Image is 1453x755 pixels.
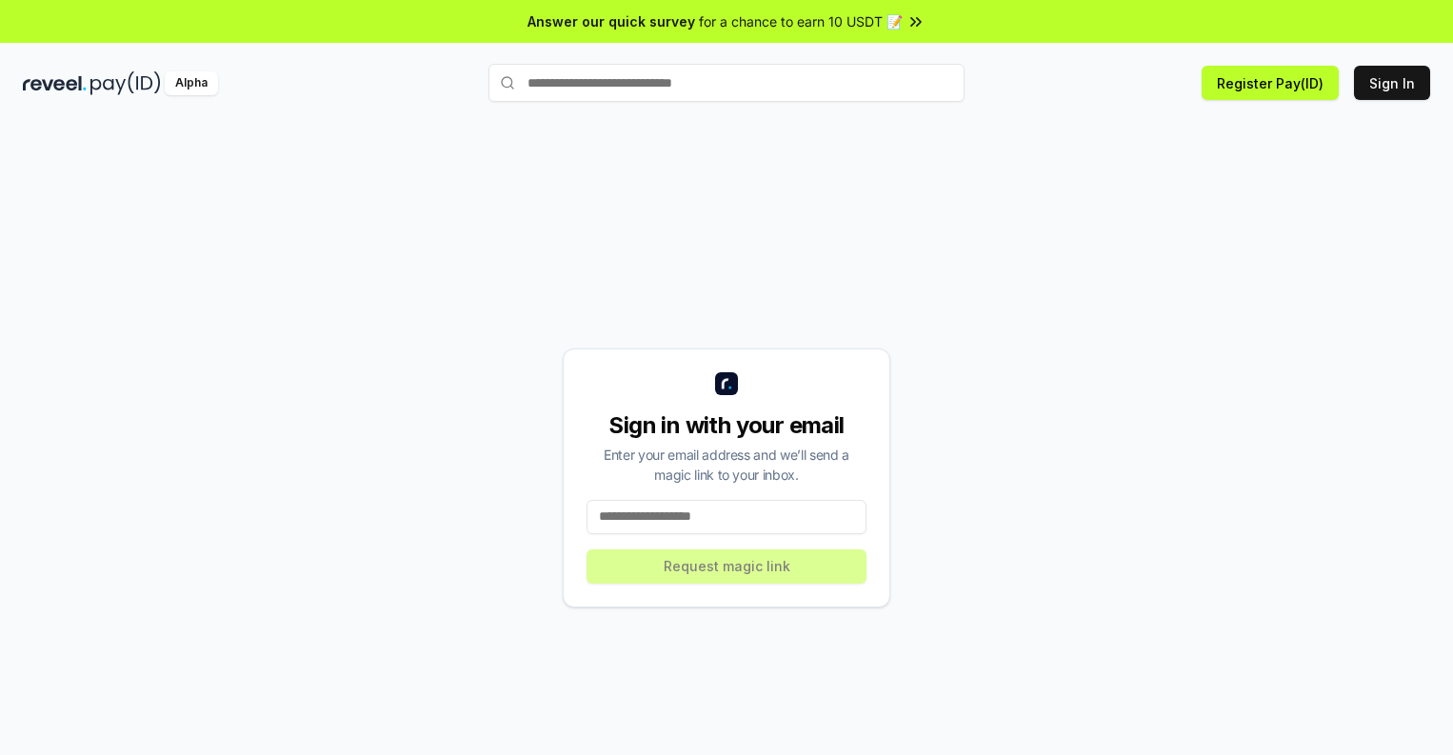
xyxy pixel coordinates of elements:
div: Sign in with your email [587,410,866,441]
span: Answer our quick survey [527,11,695,31]
div: Enter your email address and we’ll send a magic link to your inbox. [587,445,866,485]
span: for a chance to earn 10 USDT 📝 [699,11,903,31]
button: Sign In [1354,66,1430,100]
div: Alpha [165,71,218,95]
button: Register Pay(ID) [1202,66,1339,100]
img: logo_small [715,372,738,395]
img: pay_id [90,71,161,95]
img: reveel_dark [23,71,87,95]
